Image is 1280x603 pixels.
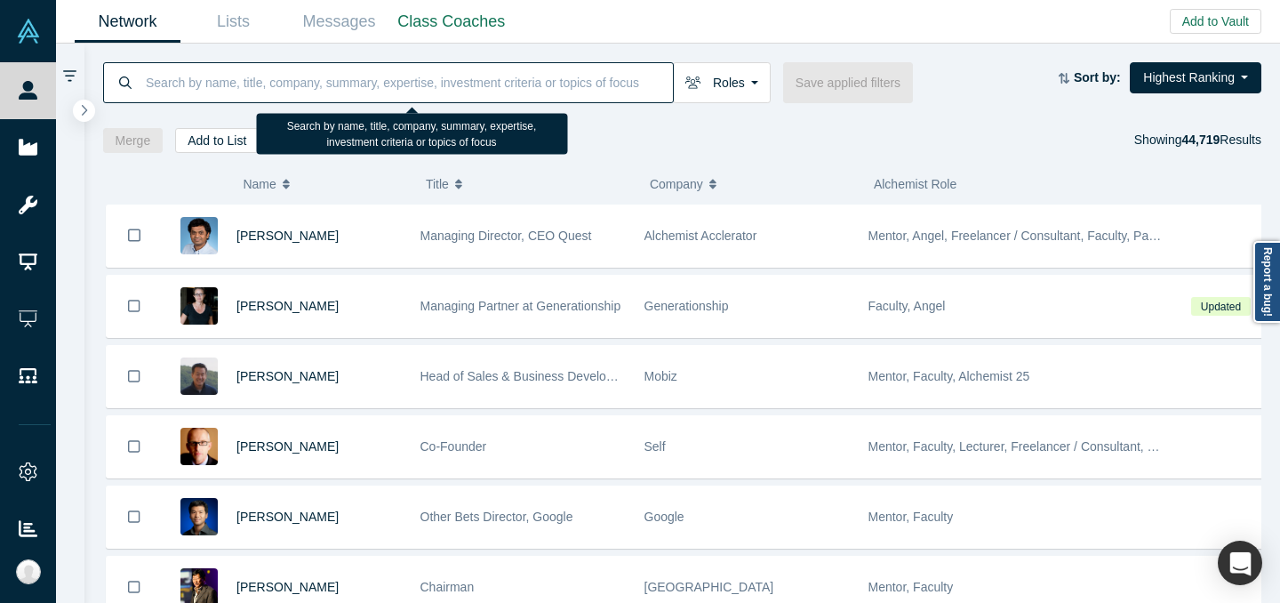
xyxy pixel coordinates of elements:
button: Bookmark [107,346,162,407]
button: Highest Ranking [1130,62,1261,93]
span: Co-Founder [420,439,487,454]
a: Network [75,1,180,43]
img: Gnani Palanikumar's Profile Image [180,217,218,254]
a: Lists [180,1,286,43]
span: [GEOGRAPHIC_DATA] [644,580,774,594]
a: Messages [286,1,392,43]
div: Showing [1134,128,1261,153]
button: Bookmark [107,276,162,337]
span: Head of Sales & Business Development (interim) [420,369,690,383]
span: Generationship [644,299,729,313]
img: Alchemist Vault Logo [16,19,41,44]
span: Company [650,165,703,203]
button: Add to Vault [1170,9,1261,34]
span: Google [644,510,684,524]
button: Bookmark [107,416,162,478]
span: Mobiz [644,369,677,383]
a: [PERSON_NAME] [236,299,339,313]
button: Merge [103,128,164,153]
span: Mentor, Faculty, Alchemist 25 [868,369,1030,383]
a: [PERSON_NAME] [236,229,339,243]
span: Alchemist Acclerator [644,229,757,243]
a: [PERSON_NAME] [236,580,339,594]
span: Mentor, Faculty [868,510,954,524]
img: Michael Chang's Profile Image [180,358,218,395]
a: Report a bug! [1253,241,1280,323]
button: Company [650,165,855,203]
a: [PERSON_NAME] [236,510,339,524]
span: Mentor, Faculty [868,580,954,594]
img: Robert Winder's Profile Image [180,428,218,465]
span: Updated [1191,297,1250,316]
strong: Sort by: [1074,70,1121,84]
a: [PERSON_NAME] [236,439,339,454]
span: Managing Partner at Generationship [420,299,621,313]
span: Name [243,165,276,203]
button: Roles [673,62,771,103]
span: Managing Director, CEO Quest [420,229,592,243]
span: Title [426,165,449,203]
input: Search by name, title, company, summary, expertise, investment criteria or topics of focus [144,61,673,103]
span: Self [644,439,666,454]
img: Rachel Chalmers's Profile Image [180,287,218,325]
img: Ally Hoang's Account [16,559,41,584]
button: Bookmark [107,205,162,267]
span: Faculty, Angel [868,299,946,313]
strong: 44,719 [1181,133,1220,147]
a: Class Coaches [392,1,511,43]
img: Steven Kan's Profile Image [180,498,218,535]
span: Results [1181,133,1261,147]
button: Bookmark [107,486,162,548]
span: Mentor, Angel, Freelancer / Consultant, Faculty, Partner, Lecturer, VC [868,229,1250,243]
button: Title [426,165,631,203]
span: Chairman [420,580,475,594]
span: Alchemist Role [874,177,956,191]
a: [PERSON_NAME] [236,369,339,383]
button: Add to List [175,128,259,153]
button: Save applied filters [783,62,913,103]
span: Other Bets Director, Google [420,510,573,524]
button: Name [243,165,407,203]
